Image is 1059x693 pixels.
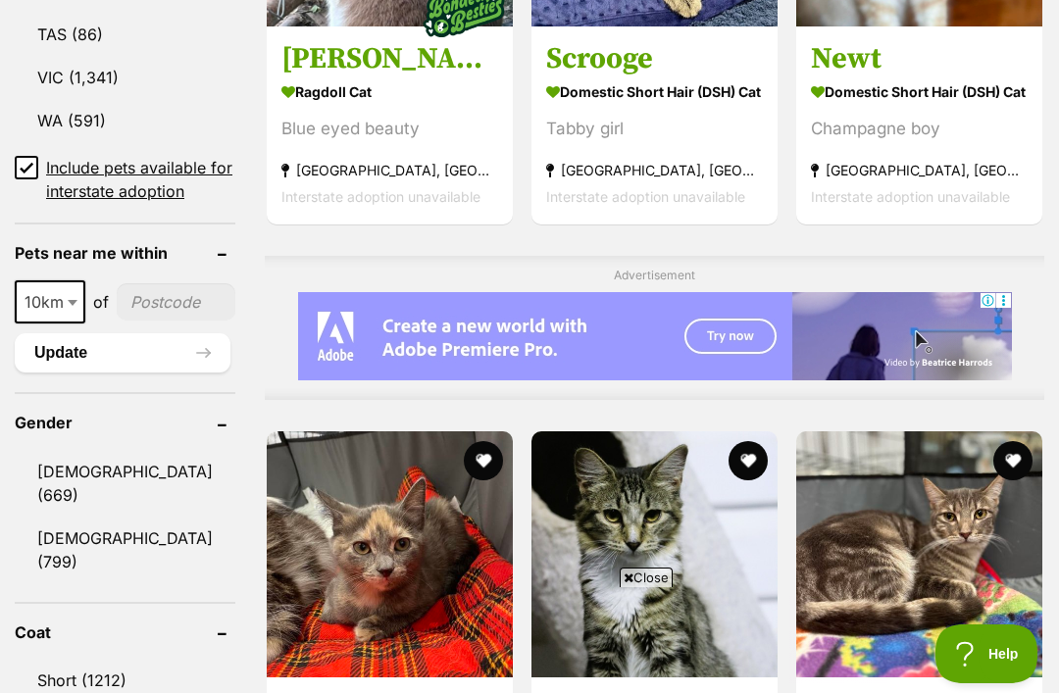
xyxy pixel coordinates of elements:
span: Interstate adoption unavailable [281,188,480,205]
strong: [GEOGRAPHIC_DATA], [GEOGRAPHIC_DATA] [281,157,498,183]
span: 10km [17,288,83,316]
span: Include pets available for interstate adoption [46,156,235,203]
span: Interstate adoption unavailable [811,188,1010,205]
a: VIC (1,341) [15,57,235,98]
h3: [PERSON_NAME] (&Ava) [281,40,498,77]
h3: Scrooge [546,40,763,77]
header: Gender [15,414,235,431]
button: favourite [464,441,503,480]
button: favourite [729,441,768,480]
input: postcode [117,283,235,321]
a: Newt Domestic Short Hair (DSH) Cat Champagne boy [GEOGRAPHIC_DATA], [GEOGRAPHIC_DATA] Interstate ... [796,25,1042,224]
div: Tabby girl [546,116,763,142]
span: 10km [15,280,85,323]
strong: [GEOGRAPHIC_DATA], [GEOGRAPHIC_DATA] [811,157,1028,183]
strong: Ragdoll Cat [281,77,498,106]
a: Scrooge Domestic Short Hair (DSH) Cat Tabby girl [GEOGRAPHIC_DATA], [GEOGRAPHIC_DATA] Interstate ... [531,25,778,224]
img: Silhouette - Domestic Short Hair (DSH) Cat [267,431,513,677]
button: Update [15,333,230,372]
h3: Newt [811,40,1028,77]
a: [PERSON_NAME] (&Ava) Ragdoll Cat Blue eyed beauty [GEOGRAPHIC_DATA], [GEOGRAPHIC_DATA] Interstate... [267,25,513,224]
a: [DEMOGRAPHIC_DATA] (669) [15,451,235,516]
span: Interstate adoption unavailable [546,188,745,205]
iframe: Advertisement [298,292,1012,380]
a: [DEMOGRAPHIC_DATA] (799) [15,518,235,582]
strong: Domestic Short Hair (DSH) Cat [546,77,763,106]
img: Colo - Domestic Short Hair Cat [796,431,1042,677]
span: of [93,290,109,314]
iframe: Help Scout Beacon - Open [935,624,1039,683]
img: Cher - Domestic Medium Hair (DMH) Cat [531,431,778,677]
div: Champagne boy [811,116,1028,142]
a: WA (591) [15,100,235,141]
strong: Domestic Short Hair (DSH) Cat [811,77,1028,106]
strong: [GEOGRAPHIC_DATA], [GEOGRAPHIC_DATA] [546,157,763,183]
header: Pets near me within [15,244,235,262]
a: TAS (86) [15,14,235,55]
button: favourite [993,441,1033,480]
span: Close [620,568,673,587]
a: Include pets available for interstate adoption [15,156,235,203]
iframe: Advertisement [173,595,886,683]
div: Advertisement [265,256,1044,400]
div: Blue eyed beauty [281,116,498,142]
header: Coat [15,623,235,641]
